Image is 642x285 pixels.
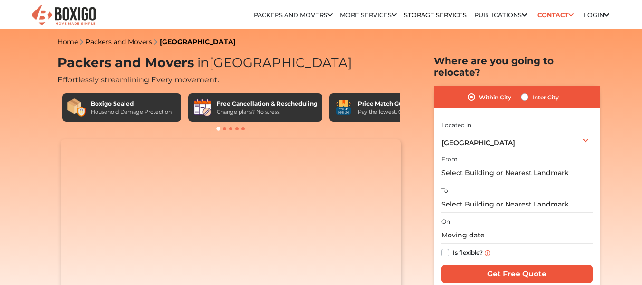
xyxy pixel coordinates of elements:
h1: Packers and Movers [57,55,404,71]
a: Publications [474,11,527,19]
a: Login [584,11,609,19]
span: in [197,55,209,70]
label: On [441,217,450,226]
label: Located in [441,121,471,129]
a: Contact [534,8,576,22]
div: Boxigo Sealed [91,99,172,108]
a: More services [340,11,397,19]
img: info [485,250,490,256]
a: Packers and Movers [254,11,333,19]
img: Price Match Guarantee [334,98,353,117]
input: Select Building or Nearest Landmark [441,165,593,181]
img: Boxigo Sealed [67,98,86,117]
img: Boxigo [30,4,97,27]
label: Is flexible? [453,247,483,257]
div: Price Match Guarantee [358,99,430,108]
label: Inter City [532,91,559,103]
label: From [441,155,458,164]
label: To [441,187,448,195]
a: Home [57,38,78,46]
div: Household Damage Protection [91,108,172,116]
input: Moving date [441,227,593,244]
span: [GEOGRAPHIC_DATA] [441,138,515,147]
div: Change plans? No stress! [217,108,317,116]
div: Free Cancellation & Rescheduling [217,99,317,108]
a: Packers and Movers [86,38,152,46]
span: [GEOGRAPHIC_DATA] [194,55,352,70]
img: Free Cancellation & Rescheduling [193,98,212,117]
input: Get Free Quote [441,265,593,283]
div: Pay the lowest. Guaranteed! [358,108,430,116]
label: Within City [479,91,511,103]
input: Select Building or Nearest Landmark [441,196,593,213]
h2: Where are you going to relocate? [434,55,600,78]
a: [GEOGRAPHIC_DATA] [160,38,236,46]
a: Storage Services [404,11,467,19]
span: Effortlessly streamlining Every movement. [57,75,219,84]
